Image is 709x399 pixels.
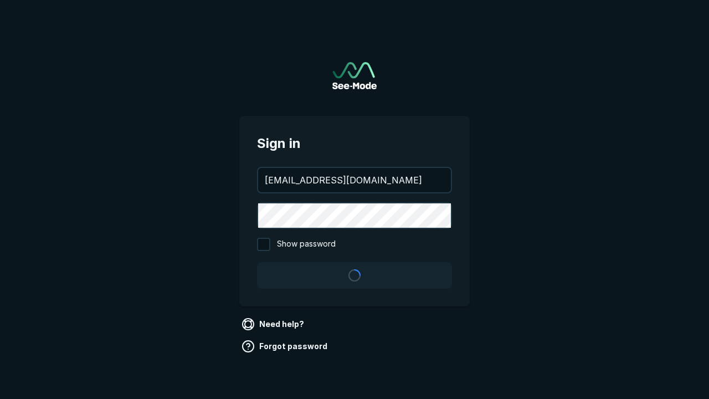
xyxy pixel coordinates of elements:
img: See-Mode Logo [332,62,377,89]
input: your@email.com [258,168,451,192]
span: Sign in [257,134,452,154]
a: Need help? [239,315,309,333]
span: Show password [277,238,336,251]
a: Forgot password [239,337,332,355]
a: Go to sign in [332,62,377,89]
